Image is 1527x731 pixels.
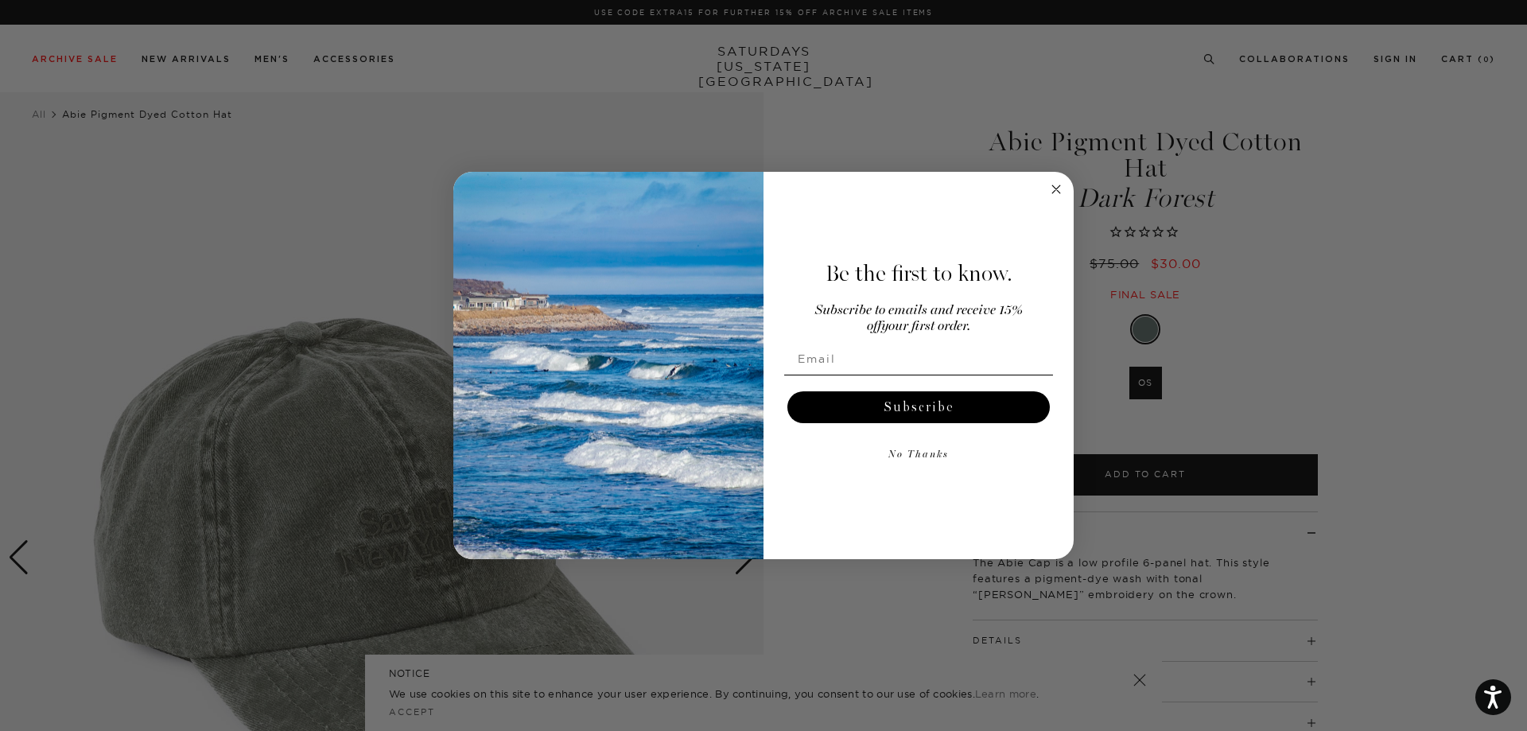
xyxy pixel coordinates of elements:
input: Email [784,343,1053,375]
span: Subscribe to emails and receive 15% [815,304,1023,317]
button: Subscribe [787,391,1050,423]
img: 125c788d-000d-4f3e-b05a-1b92b2a23ec9.jpeg [453,172,763,560]
span: your first order. [881,320,970,333]
button: No Thanks [784,439,1053,471]
span: Be the first to know. [826,260,1012,287]
button: Close dialog [1047,180,1066,199]
span: off [867,320,881,333]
